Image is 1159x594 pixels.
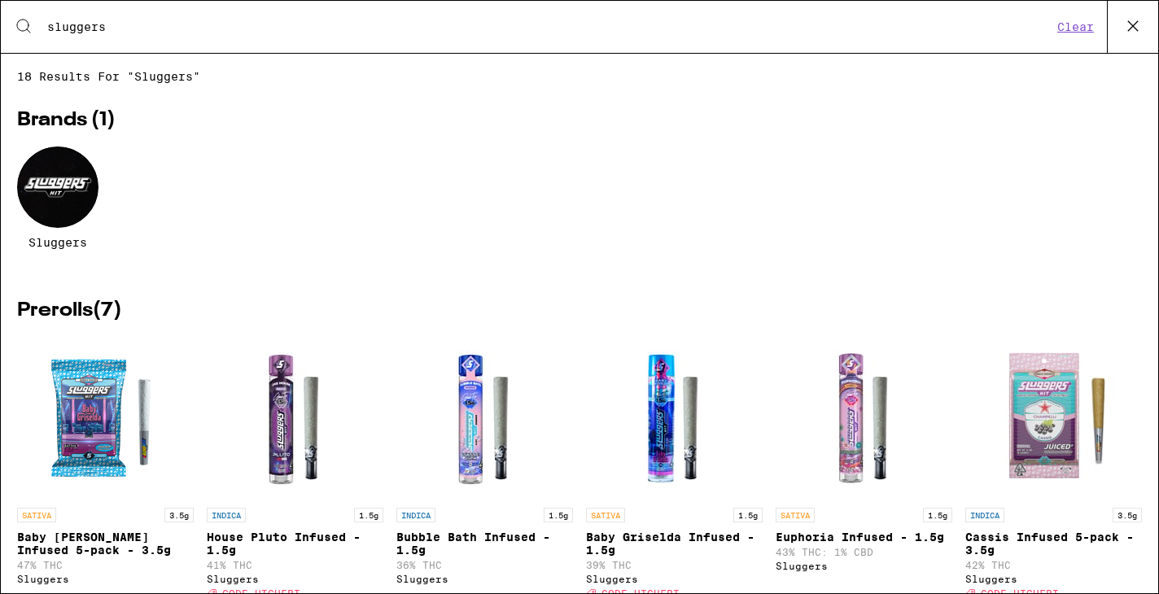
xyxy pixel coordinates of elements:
p: Cassis Infused 5-pack - 3.5g [965,531,1142,557]
img: Sluggers - Baby Griselda Infused 5-pack - 3.5g [24,337,187,500]
p: 3.5g [1113,508,1142,522]
div: Sluggers [207,574,383,584]
p: Baby Griselda Infused - 1.5g [586,531,763,557]
p: 1.5g [923,508,952,522]
p: 36% THC [396,560,573,570]
p: House Pluto Infused - 1.5g [207,531,383,557]
img: Sluggers - House Pluto Infused - 1.5g [214,337,377,500]
p: SATIVA [17,508,56,522]
img: Sluggers - Euphoria Infused - 1.5g [783,337,946,500]
h2: Brands ( 1 ) [17,111,1142,130]
div: Sluggers [776,561,952,571]
p: SATIVA [586,508,625,522]
p: 3.5g [164,508,194,522]
span: 18 results for "sluggers" [17,70,1142,83]
p: 1.5g [733,508,763,522]
div: Sluggers [586,574,763,584]
p: 39% THC [586,560,763,570]
h2: Prerolls ( 7 ) [17,301,1142,321]
p: 1.5g [544,508,573,522]
p: Euphoria Infused - 1.5g [776,531,952,544]
div: Sluggers [17,574,194,584]
p: INDICA [207,508,246,522]
img: Sluggers - Bubble Bath Infused - 1.5g [404,337,566,500]
p: 47% THC [17,560,194,570]
div: Sluggers [396,574,573,584]
p: 1.5g [354,508,383,522]
p: 42% THC [965,560,1142,570]
p: Baby [PERSON_NAME] Infused 5-pack - 3.5g [17,531,194,557]
input: Search for products & categories [46,20,1052,34]
span: Hi. Need any help? [10,11,117,24]
p: INDICA [396,508,435,522]
p: 41% THC [207,560,383,570]
div: Sluggers [965,574,1142,584]
span: Sluggers [28,236,87,249]
button: Clear [1052,20,1099,34]
p: 43% THC: 1% CBD [776,547,952,557]
img: Sluggers - Baby Griselda Infused - 1.5g [593,337,756,500]
p: INDICA [965,508,1004,522]
p: SATIVA [776,508,815,522]
p: Bubble Bath Infused - 1.5g [396,531,573,557]
img: Sluggers - Cassis Infused 5-pack - 3.5g [973,337,1135,500]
